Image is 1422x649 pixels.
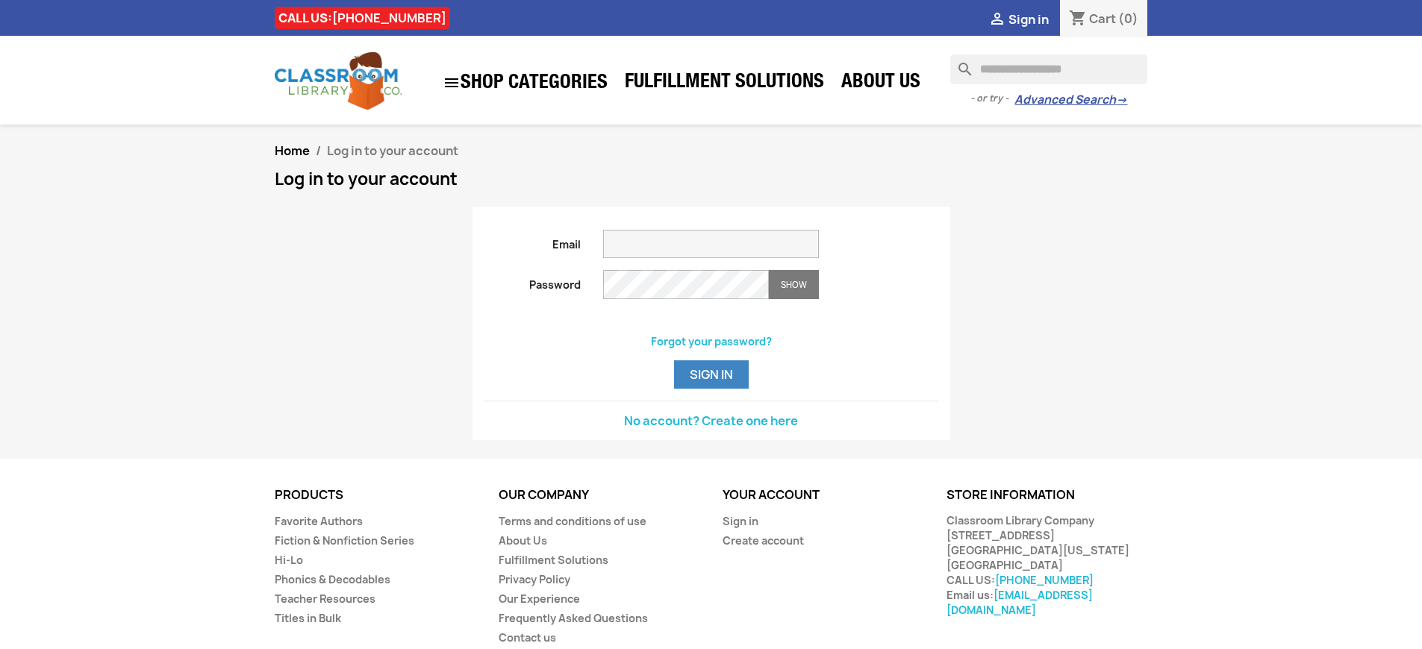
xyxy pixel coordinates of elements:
a: [PHONE_NUMBER] [332,10,446,26]
a: Frequently Asked Questions [499,611,648,625]
i: search [950,54,968,72]
img: Classroom Library Company [275,52,402,110]
h1: Log in to your account [275,170,1148,188]
span: - or try - [970,91,1014,106]
a:  Sign in [988,11,1049,28]
input: Search [950,54,1147,84]
button: Sign in [674,360,749,389]
label: Password [473,270,593,292]
a: Titles in Bulk [275,611,341,625]
a: Fiction & Nonfiction Series [275,533,414,548]
div: CALL US: [275,7,450,29]
a: Contact us [499,630,556,645]
a: SHOP CATEGORIES [435,66,615,99]
button: Show [769,270,819,299]
a: [EMAIL_ADDRESS][DOMAIN_NAME] [947,588,1093,617]
i: shopping_cart [1069,10,1087,28]
span: Sign in [1008,11,1049,28]
input: Password input [603,270,769,299]
span: → [1116,93,1127,107]
p: Our company [499,489,700,502]
span: Cart [1089,10,1116,27]
i:  [988,11,1006,29]
i:  [443,74,461,92]
a: No account? Create one here [624,413,798,429]
a: Create account [723,533,804,548]
a: Terms and conditions of use [499,514,646,528]
a: Forgot your password? [651,334,772,348]
span: Log in to your account [327,142,458,159]
a: Phonics & Decodables [275,572,390,586]
a: Teacher Resources [275,592,375,606]
a: Favorite Authors [275,514,363,528]
a: [PHONE_NUMBER] [995,573,1094,587]
span: (0) [1118,10,1138,27]
p: Products [275,489,476,502]
a: Fulfillment Solutions [617,69,832,98]
a: Advanced Search→ [1014,93,1127,107]
a: Our Experience [499,592,580,606]
div: Classroom Library Company [STREET_ADDRESS] [GEOGRAPHIC_DATA][US_STATE] [GEOGRAPHIC_DATA] CALL US:... [947,513,1148,618]
p: Store information [947,489,1148,502]
a: Fulfillment Solutions [499,553,608,567]
a: Sign in [723,514,758,528]
a: Hi-Lo [275,553,303,567]
a: About Us [834,69,928,98]
a: Your account [723,486,820,503]
label: Email [473,230,593,252]
a: Privacy Policy [499,572,570,586]
a: Home [275,142,310,159]
a: About Us [499,533,547,548]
